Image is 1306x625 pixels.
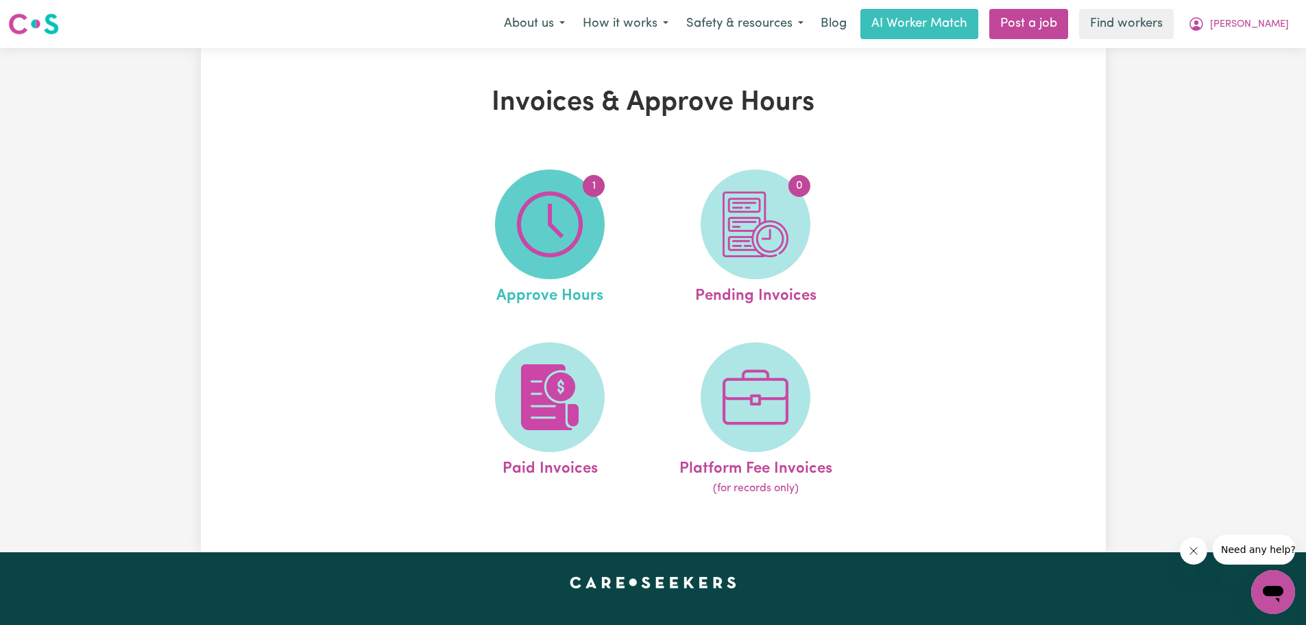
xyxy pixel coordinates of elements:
button: How it works [574,10,677,38]
a: Pending Invoices [657,169,854,308]
button: Safety & resources [677,10,812,38]
span: 0 [788,175,810,197]
iframe: Button to launch messaging window [1251,570,1295,614]
img: Careseekers logo [8,12,59,36]
a: Approve Hours [451,169,649,308]
span: Approve Hours [496,279,603,308]
span: Pending Invoices [695,279,817,308]
span: Paid Invoices [503,452,598,481]
iframe: Message from company [1213,534,1295,565]
iframe: Close message [1180,537,1207,565]
button: My Account [1179,10,1298,38]
a: Platform Fee Invoices(for records only) [657,342,854,497]
a: Paid Invoices [451,342,649,497]
span: Need any help? [8,10,83,21]
a: AI Worker Match [860,9,978,39]
a: Careseekers logo [8,8,59,40]
a: Blog [812,9,855,39]
h1: Invoices & Approve Hours [360,86,947,119]
span: (for records only) [713,480,799,497]
a: Careseekers home page [570,577,736,588]
span: Platform Fee Invoices [679,452,832,481]
button: About us [495,10,574,38]
a: Find workers [1079,9,1174,39]
a: Post a job [989,9,1068,39]
span: 1 [583,175,605,197]
span: [PERSON_NAME] [1210,17,1289,32]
